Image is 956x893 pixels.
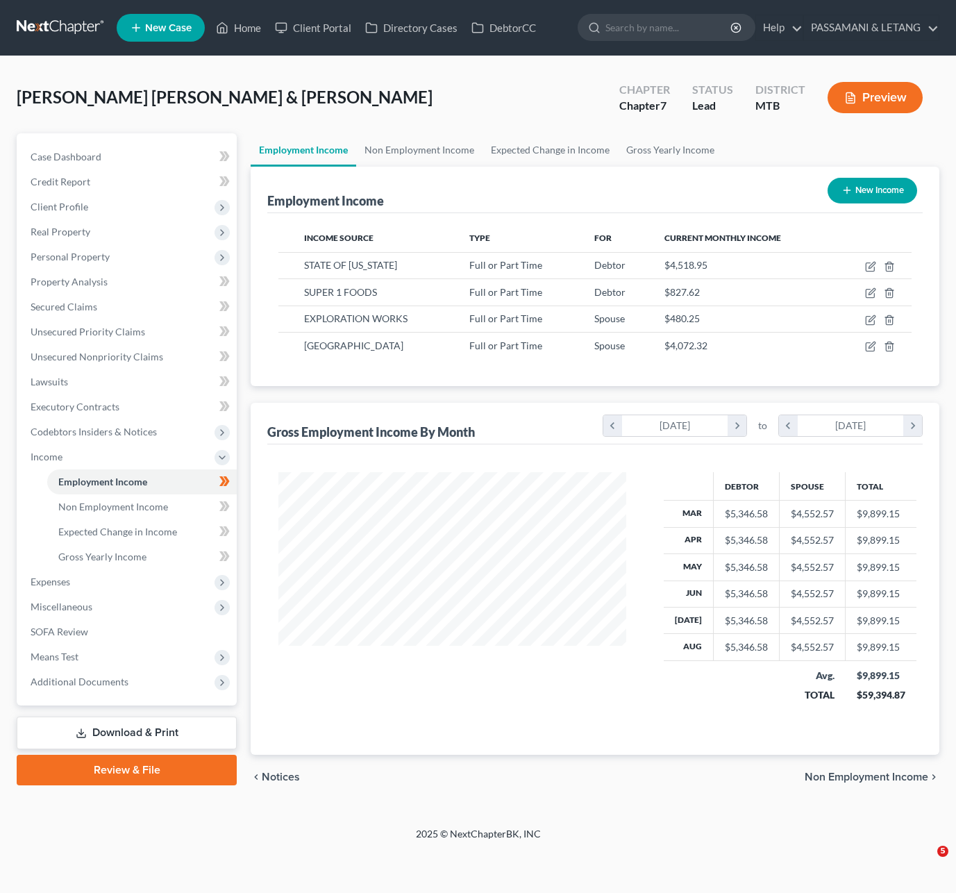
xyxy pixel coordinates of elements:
span: STATE OF [US_STATE] [304,259,397,271]
span: Type [469,233,490,243]
button: New Income [828,178,917,203]
button: Preview [828,82,923,113]
span: Expenses [31,576,70,587]
span: [GEOGRAPHIC_DATA] [304,340,403,351]
div: TOTAL [791,688,835,702]
div: Gross Employment Income By Month [267,424,475,440]
span: SUPER 1 FOODS [304,286,377,298]
span: [PERSON_NAME] [PERSON_NAME] & [PERSON_NAME] [17,87,433,107]
div: $9,899.15 [857,669,905,683]
span: Non Employment Income [58,501,168,512]
a: Directory Cases [358,15,464,40]
span: Gross Yearly Income [58,551,146,562]
span: $480.25 [664,312,700,324]
span: For [594,233,612,243]
div: $4,552.57 [791,614,834,628]
span: Case Dashboard [31,151,101,162]
span: Employment Income [58,476,147,487]
div: Lead [692,98,733,114]
i: chevron_right [928,771,939,783]
a: Expected Change in Income [47,519,237,544]
a: Help [756,15,803,40]
span: Additional Documents [31,676,128,687]
span: Lawsuits [31,376,68,387]
span: Unsecured Nonpriority Claims [31,351,163,362]
a: Case Dashboard [19,144,237,169]
a: Unsecured Nonpriority Claims [19,344,237,369]
span: Property Analysis [31,276,108,287]
a: Home [209,15,268,40]
td: $9,899.15 [846,608,916,634]
span: New Case [145,23,192,33]
th: Jun [664,581,714,607]
div: $4,552.57 [791,560,834,574]
span: Non Employment Income [805,771,928,783]
td: $9,899.15 [846,501,916,527]
div: $5,346.58 [725,587,768,601]
a: PASSAMANI & LETANG [804,15,939,40]
span: Personal Property [31,251,110,262]
th: Mar [664,501,714,527]
div: $5,346.58 [725,533,768,547]
th: Apr [664,527,714,553]
a: Gross Yearly Income [618,133,723,167]
a: Employment Income [47,469,237,494]
div: [DATE] [622,415,728,436]
td: $9,899.15 [846,527,916,553]
span: $4,072.32 [664,340,707,351]
i: chevron_right [903,415,922,436]
button: Non Employment Income chevron_right [805,771,939,783]
span: Income [31,451,62,462]
a: Employment Income [251,133,356,167]
div: $5,346.58 [725,560,768,574]
a: Gross Yearly Income [47,544,237,569]
a: Lawsuits [19,369,237,394]
td: $9,899.15 [846,634,916,660]
input: Search by name... [605,15,732,40]
a: Secured Claims [19,294,237,319]
span: Debtor [594,286,626,298]
div: Employment Income [267,192,384,209]
span: SOFA Review [31,626,88,637]
a: Expected Change in Income [483,133,618,167]
span: Income Source [304,233,374,243]
div: $5,346.58 [725,614,768,628]
span: Secured Claims [31,301,97,312]
div: $59,394.87 [857,688,905,702]
div: $4,552.57 [791,640,834,654]
a: Credit Report [19,169,237,194]
i: chevron_left [251,771,262,783]
td: $9,899.15 [846,554,916,581]
i: chevron_right [728,415,746,436]
div: Avg. [791,669,835,683]
a: Client Portal [268,15,358,40]
div: [DATE] [798,415,904,436]
span: Means Test [31,651,78,662]
a: Review & File [17,755,237,785]
span: Full or Part Time [469,259,542,271]
div: Status [692,82,733,98]
span: $827.62 [664,286,700,298]
th: Aug [664,634,714,660]
span: Spouse [594,312,625,324]
i: chevron_left [603,415,622,436]
span: Current Monthly Income [664,233,781,243]
td: $9,899.15 [846,581,916,607]
i: chevron_left [779,415,798,436]
div: $5,346.58 [725,507,768,521]
span: Real Property [31,226,90,237]
div: District [755,82,805,98]
iframe: Intercom live chat [909,846,942,879]
span: Codebtors Insiders & Notices [31,426,157,437]
div: $5,346.58 [725,640,768,654]
a: Property Analysis [19,269,237,294]
span: Full or Part Time [469,340,542,351]
span: Debtor [594,259,626,271]
div: Chapter [619,98,670,114]
span: 5 [937,846,948,857]
span: Unsecured Priority Claims [31,326,145,337]
th: [DATE] [664,608,714,634]
div: Chapter [619,82,670,98]
span: to [758,419,767,433]
a: Non Employment Income [47,494,237,519]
